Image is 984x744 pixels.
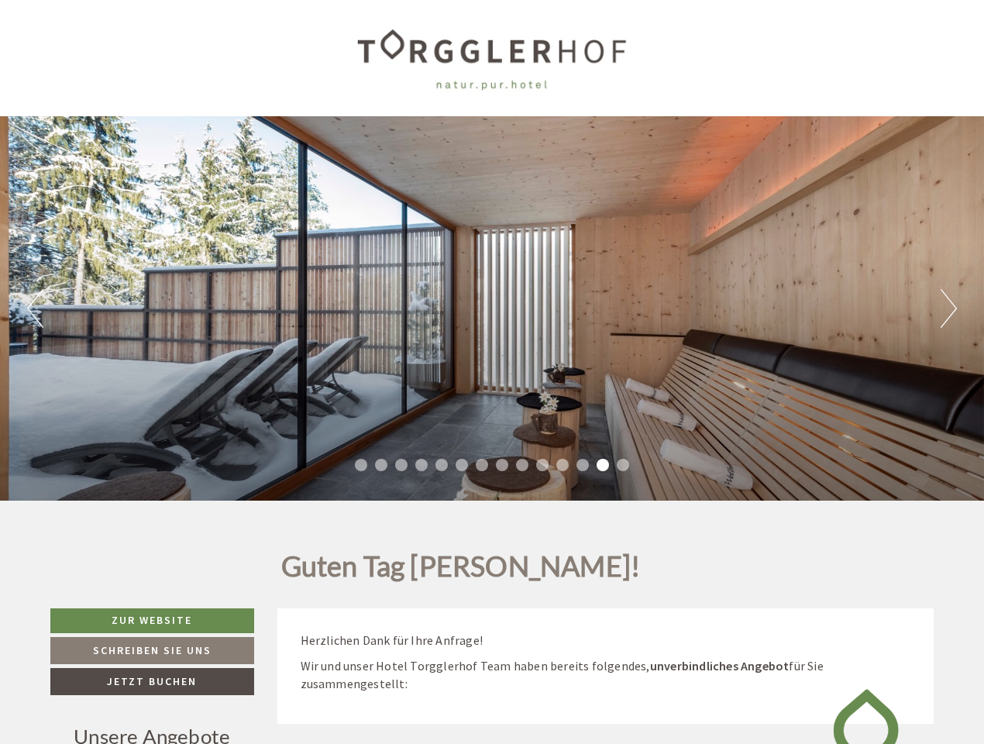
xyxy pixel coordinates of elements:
[50,637,254,664] a: Schreiben Sie uns
[518,408,611,436] button: Senden
[24,76,246,87] small: 05:33
[27,289,43,328] button: Previous
[301,657,911,693] p: Wir und unser Hotel Torgglerhof Team haben bereits folgendes, für Sie zusammengestellt:
[50,608,254,633] a: Zur Website
[941,289,957,328] button: Next
[277,12,333,39] div: [DATE]
[281,551,641,590] h1: Guten Tag [PERSON_NAME]!
[12,43,253,90] div: Guten Tag, wie können wir Ihnen helfen?
[24,46,246,58] div: [GEOGRAPHIC_DATA]
[301,632,911,649] p: Herzlichen Dank für Ihre Anfrage!
[50,668,254,695] a: Jetzt buchen
[650,658,790,673] strong: unverbindliches Angebot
